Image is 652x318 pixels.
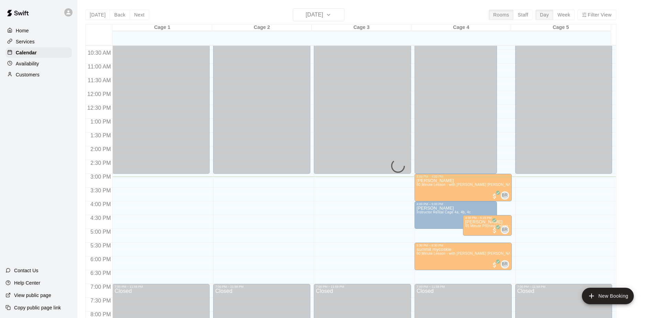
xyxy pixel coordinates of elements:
span: All customers have paid [491,262,498,268]
span: 1:30 PM [89,132,113,138]
span: 6:00 PM [89,256,113,262]
span: BR [502,192,508,199]
div: 4:00 PM – 5:00 PM: Mel Garcia [415,201,497,229]
span: 7:30 PM [89,298,113,304]
div: Cage 1 [112,24,212,31]
div: 7:00 PM – 11:59 PM [215,285,308,288]
div: 5:30 PM – 6:30 PM [417,244,510,247]
p: View public page [14,292,51,299]
p: Services [16,38,35,45]
p: Home [16,27,29,34]
span: 10:30 AM [86,50,113,56]
div: 4:30 PM – 5:15 PM: Kai Pearson [463,215,511,236]
a: Services [5,36,72,47]
span: 3:30 PM [89,188,113,193]
span: 4:30 PM [89,215,113,221]
div: 7:00 PM – 11:59 PM [517,285,610,288]
p: Customers [16,71,40,78]
div: 3:00 PM – 4:00 PM [417,175,510,178]
span: 5:00 PM [89,229,113,235]
span: 12:00 PM [86,91,112,97]
span: Instructor Rental Cage 4a, 4b, 4c [417,210,471,214]
p: Help Center [14,279,40,286]
span: All customers have paid [487,220,494,227]
p: Calendar [16,49,37,56]
button: add [582,288,634,304]
span: 11:00 AM [86,64,113,70]
span: Billy Jack Ryan [504,226,509,234]
div: Cage 5 [511,24,611,31]
a: Calendar [5,47,72,58]
div: 7:00 PM – 11:59 PM [114,285,208,288]
span: 45 Minute Pitching Lesson with [PERSON_NAME] [PERSON_NAME] [465,224,577,228]
span: 60 Minute Lesson - with [PERSON_NAME] [PERSON_NAME] [417,252,517,255]
span: 60 Minute Lesson - with [PERSON_NAME] [PERSON_NAME] [417,183,517,187]
span: 2:30 PM [89,160,113,166]
span: 12:30 PM [86,105,112,111]
div: 5:30 PM – 6:30 PM: summit mycoskie [415,243,512,270]
span: 2:00 PM [89,146,113,152]
span: 4:00 PM [89,201,113,207]
span: 7:00 PM [89,284,113,290]
span: All customers have paid [491,193,498,200]
p: Availability [16,60,39,67]
div: Cage 3 [312,24,411,31]
div: Billy Jack Ryan [501,260,509,268]
div: Billy Jack Ryan [501,226,509,234]
span: 6:30 PM [89,270,113,276]
span: All customers have paid [491,227,498,234]
div: Cage 4 [411,24,511,31]
span: BR [502,226,508,233]
span: 8:00 PM [89,311,113,317]
a: Customers [5,70,72,80]
div: Billy Jack Ryan [501,191,509,200]
div: 4:30 PM – 5:15 PM [465,216,509,220]
div: 7:00 PM – 11:59 PM [417,285,510,288]
span: Billy Jack Ryan [504,191,509,200]
span: 5:30 PM [89,243,113,248]
div: Cage 2 [212,24,312,31]
span: Billy Jack Ryan [504,260,509,268]
span: BR [502,261,508,268]
a: Availability [5,59,72,69]
div: 4:00 PM – 5:00 PM [417,202,495,206]
div: 7:00 PM – 11:59 PM [316,285,409,288]
p: Contact Us [14,267,38,274]
span: 3:00 PM [89,174,113,180]
a: Home [5,25,72,36]
p: Copy public page link [14,304,61,311]
span: 11:30 AM [86,77,113,83]
div: 3:00 PM – 4:00 PM: Ethan Culbertson [415,174,512,201]
span: 1:00 PM [89,119,113,125]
